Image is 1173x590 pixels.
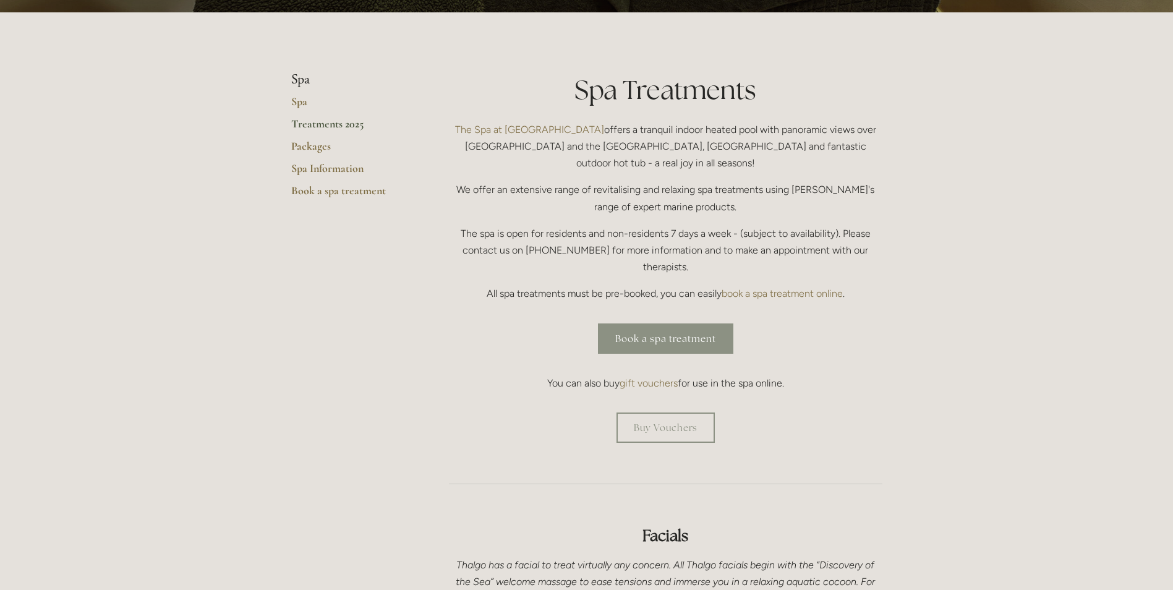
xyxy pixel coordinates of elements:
[616,413,715,443] a: Buy Vouchers
[291,95,409,117] a: Spa
[291,161,409,184] a: Spa Information
[598,323,733,354] a: Book a spa treatment
[449,375,882,391] p: You can also buy for use in the spa online.
[291,184,409,206] a: Book a spa treatment
[642,526,688,545] strong: Facials
[449,121,882,172] p: offers a tranquil indoor heated pool with panoramic views over [GEOGRAPHIC_DATA] and the [GEOGRAP...
[455,124,604,135] a: The Spa at [GEOGRAPHIC_DATA]
[449,72,882,108] h1: Spa Treatments
[291,139,409,161] a: Packages
[722,288,843,299] a: book a spa treatment online
[620,377,678,389] a: gift vouchers
[291,72,409,88] li: Spa
[291,117,409,139] a: Treatments 2025
[449,181,882,215] p: We offer an extensive range of revitalising and relaxing spa treatments using [PERSON_NAME]'s ran...
[449,225,882,276] p: The spa is open for residents and non-residents 7 days a week - (subject to availability). Please...
[449,285,882,302] p: All spa treatments must be pre-booked, you can easily .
